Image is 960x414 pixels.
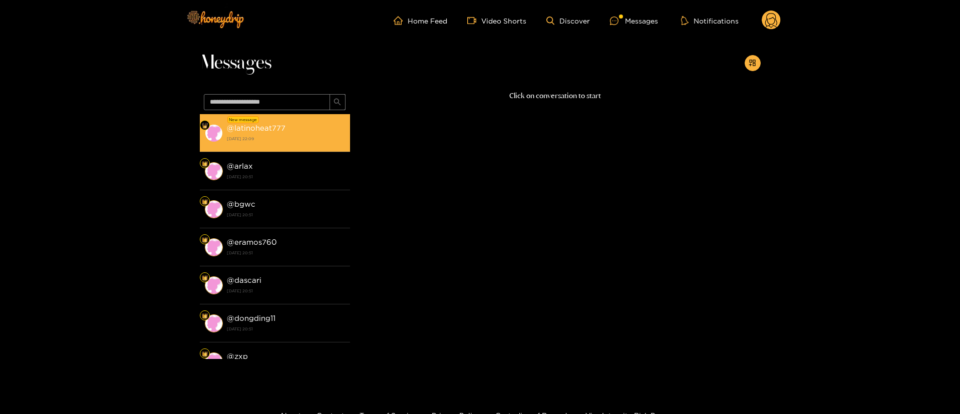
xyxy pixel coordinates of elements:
[227,210,345,219] strong: [DATE] 20:51
[546,17,590,25] a: Discover
[205,314,223,332] img: conversation
[205,124,223,142] img: conversation
[227,314,275,322] strong: @ dongding11
[202,199,208,205] img: Fan Level
[202,275,208,281] img: Fan Level
[394,16,408,25] span: home
[227,134,345,143] strong: [DATE] 22:09
[227,162,253,170] strong: @ arlax
[350,90,761,102] p: Click on conversation to start
[202,313,208,319] img: Fan Level
[202,351,208,357] img: Fan Level
[610,15,658,27] div: Messages
[202,237,208,243] img: Fan Level
[467,16,481,25] span: video-camera
[227,276,261,284] strong: @ dascari
[227,116,259,123] div: New message
[205,276,223,294] img: conversation
[678,16,742,26] button: Notifications
[227,324,345,333] strong: [DATE] 20:51
[205,352,223,370] img: conversation
[334,98,341,107] span: search
[227,200,255,208] strong: @ bgwc
[205,162,223,180] img: conversation
[227,352,248,360] strong: @ zxp
[745,55,761,71] button: appstore-add
[227,124,285,132] strong: @ latinoheat777
[205,238,223,256] img: conversation
[394,16,447,25] a: Home Feed
[227,172,345,181] strong: [DATE] 20:51
[227,238,277,246] strong: @ eramos760
[227,248,345,257] strong: [DATE] 20:51
[205,200,223,218] img: conversation
[467,16,526,25] a: Video Shorts
[202,123,208,129] img: Fan Level
[200,51,271,75] span: Messages
[330,94,346,110] button: search
[749,59,756,68] span: appstore-add
[227,286,345,295] strong: [DATE] 20:51
[202,161,208,167] img: Fan Level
